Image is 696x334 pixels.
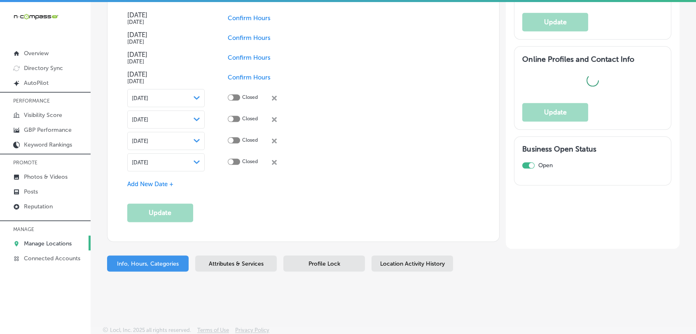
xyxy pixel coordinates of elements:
h5: [DATE] [127,78,205,84]
p: Photos & Videos [24,173,68,180]
h4: [DATE] [127,70,205,78]
p: Directory Sync [24,65,63,72]
div: v 4.0.25 [23,13,40,20]
p: Closed [242,116,258,124]
img: tab_domain_overview_orange.svg [22,48,29,54]
h5: [DATE] [127,39,205,45]
span: Add New Date + [127,180,173,188]
p: Connected Accounts [24,255,80,262]
button: Update [522,13,588,31]
img: 660ab0bf-5cc7-4cb8-ba1c-48b5ae0f18e60NCTV_CLogo_TV_Black_-500x88.png [13,13,58,21]
p: Visibility Score [24,112,62,119]
p: Closed [242,159,258,166]
span: Location Activity History [380,260,445,267]
div: Domain Overview [31,49,74,54]
span: Confirm Hours [228,14,271,22]
span: [DATE] [132,117,148,123]
p: Closed [242,94,258,102]
img: tab_keywords_by_traffic_grey.svg [82,48,89,54]
span: [DATE] [132,159,148,166]
div: Domain: [DOMAIN_NAME] [21,21,91,28]
h3: Business Open Status [522,145,663,154]
span: Confirm Hours [228,74,271,81]
label: Open [538,162,552,169]
button: Update [127,203,193,222]
button: Update [522,103,588,121]
p: AutoPilot [24,79,49,86]
h5: [DATE] [127,19,205,25]
span: [DATE] [132,138,148,144]
span: [DATE] [132,95,148,101]
span: Confirm Hours [228,54,271,61]
p: Manage Locations [24,240,72,247]
h4: [DATE] [127,11,205,19]
div: Keywords by Traffic [91,49,139,54]
p: Posts [24,188,38,195]
img: website_grey.svg [13,21,20,28]
span: Profile Lock [308,260,340,267]
p: Reputation [24,203,53,210]
span: Confirm Hours [228,34,271,42]
img: logo_orange.svg [13,13,20,20]
h3: Online Profiles and Contact Info [522,55,663,64]
p: Overview [24,50,49,57]
p: Locl, Inc. 2025 all rights reserved. [110,327,191,333]
h4: [DATE] [127,51,205,58]
h4: [DATE] [127,31,205,39]
p: GBP Performance [24,126,72,133]
h5: [DATE] [127,58,205,65]
p: Closed [242,137,258,145]
span: Attributes & Services [209,260,264,267]
p: Keyword Rankings [24,141,72,148]
span: Info, Hours, Categories [117,260,179,267]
